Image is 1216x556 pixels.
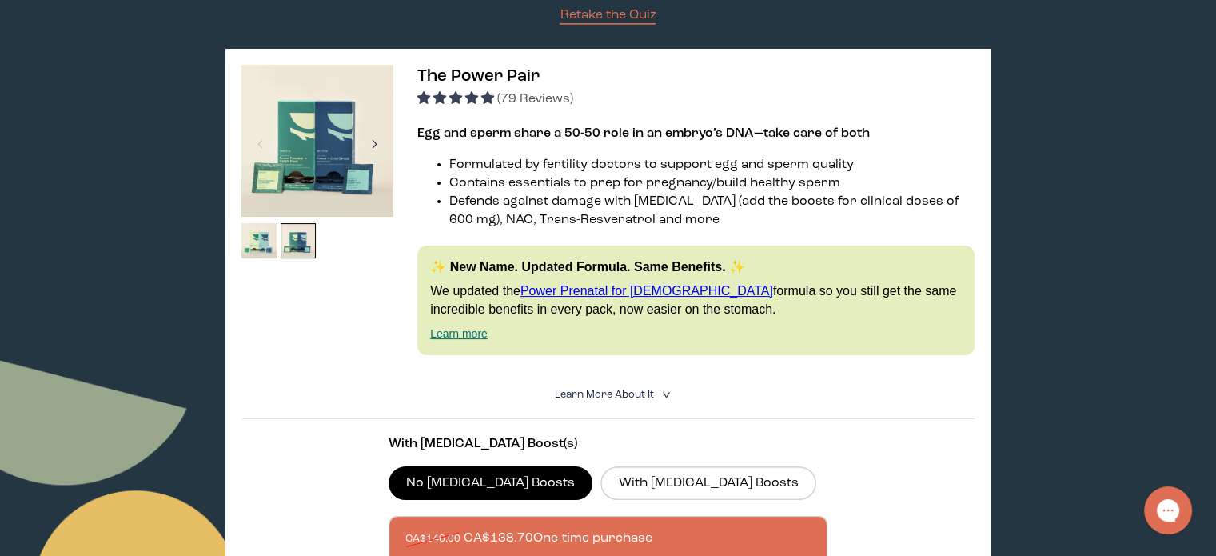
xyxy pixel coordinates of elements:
[657,390,672,399] i: <
[554,387,661,402] summary: Learn More About it <
[430,327,488,340] a: Learn more
[554,390,653,400] span: Learn More About it
[449,174,975,193] li: Contains essentials to prep for pregnancy/build healthy sperm
[389,435,828,454] p: With [MEDICAL_DATA] Boost(s)
[520,284,773,298] a: Power Prenatal for [DEMOGRAPHIC_DATA]
[281,223,317,259] img: thumbnail image
[417,127,870,140] strong: Egg and sperm share a 50-50 role in an embryo’s DNA—take care of both
[241,65,393,217] img: thumbnail image
[241,223,277,259] img: thumbnail image
[417,93,497,106] span: 4.92 stars
[497,93,573,106] span: (79 Reviews)
[1136,481,1200,540] iframe: Gorgias live chat messenger
[430,260,745,274] strong: ✨ New Name. Updated Formula. Same Benefits. ✨
[600,466,816,500] label: With [MEDICAL_DATA] Boosts
[449,193,975,230] li: Defends against damage with [MEDICAL_DATA] (add the boosts for clinical doses of 600 mg), NAC, Tr...
[417,68,540,85] span: The Power Pair
[560,6,656,25] a: Retake the Quiz
[449,156,975,174] li: Formulated by fertility doctors to support egg and sperm quality
[389,466,593,500] label: No [MEDICAL_DATA] Boosts
[430,282,962,318] p: We updated the formula so you still get the same incredible benefits in every pack, now easier on...
[560,9,656,22] span: Retake the Quiz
